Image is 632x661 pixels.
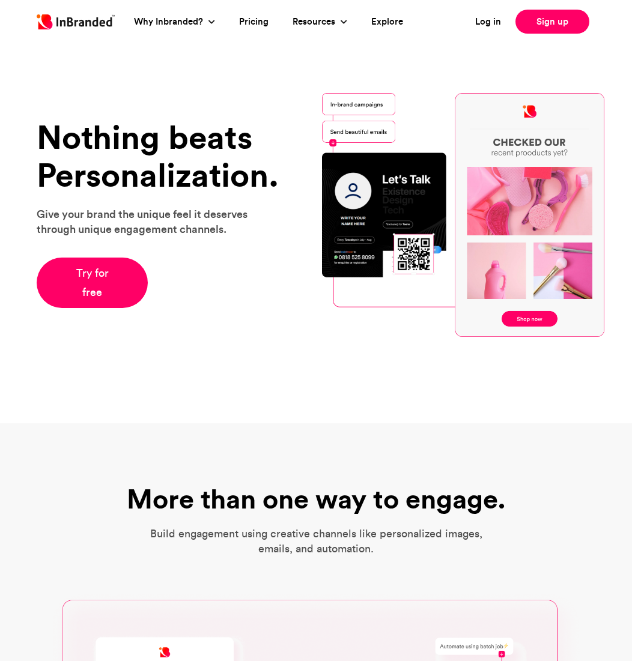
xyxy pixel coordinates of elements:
img: Inbranded [37,14,115,29]
a: Why Inbranded? [134,15,206,29]
a: Resources [293,15,338,29]
a: Pricing [239,15,269,29]
h1: More than one way to engage. [106,483,526,515]
h1: Nothing beats Personalization. [37,118,259,195]
p: Give your brand the unique feel it deserves through unique engagement channels. [37,207,259,237]
a: Sign up [515,10,589,34]
a: Explore [371,15,403,29]
a: Log in [475,15,501,29]
a: Try for free [37,258,148,308]
p: Build engagement using creative channels like personalized images, emails, and automation. [144,527,489,557]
